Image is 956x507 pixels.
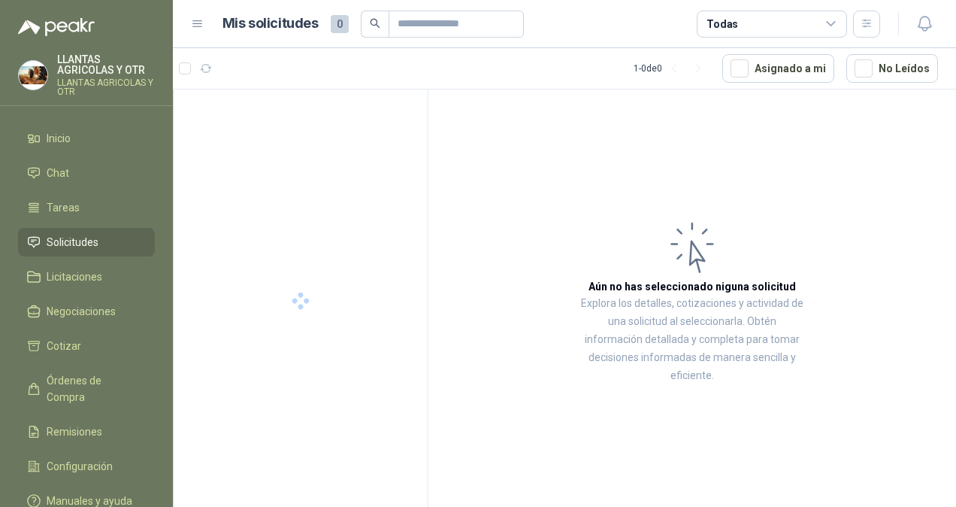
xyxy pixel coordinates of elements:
[18,159,155,187] a: Chat
[57,78,155,96] p: LLANTAS AGRICOLAS Y OTR
[19,61,47,90] img: Company Logo
[47,234,98,250] span: Solicitudes
[47,199,80,216] span: Tareas
[57,54,155,75] p: LLANTAS AGRICOLAS Y OTR
[18,452,155,481] a: Configuración
[18,263,155,291] a: Licitaciones
[18,124,155,153] a: Inicio
[18,332,155,360] a: Cotizar
[47,458,113,475] span: Configuración
[18,366,155,411] a: Órdenes de Compra
[370,18,380,29] span: search
[722,54,834,83] button: Asignado a mi
[18,228,155,257] a: Solicitudes
[18,297,155,326] a: Negociaciones
[18,193,155,222] a: Tareas
[47,165,69,181] span: Chat
[47,338,81,354] span: Cotizar
[47,303,116,320] span: Negociaciones
[47,269,102,285] span: Licitaciones
[846,54,938,83] button: No Leídos
[634,56,710,80] div: 1 - 0 de 0
[47,424,102,440] span: Remisiones
[18,18,95,36] img: Logo peakr
[706,16,738,32] div: Todas
[18,417,155,446] a: Remisiones
[222,13,319,35] h1: Mis solicitudes
[47,130,71,147] span: Inicio
[579,295,806,385] p: Explora los detalles, cotizaciones y actividad de una solicitud al seleccionarla. Obtén informaci...
[588,278,796,295] h3: Aún no has seleccionado niguna solicitud
[331,15,349,33] span: 0
[47,372,141,405] span: Órdenes de Compra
